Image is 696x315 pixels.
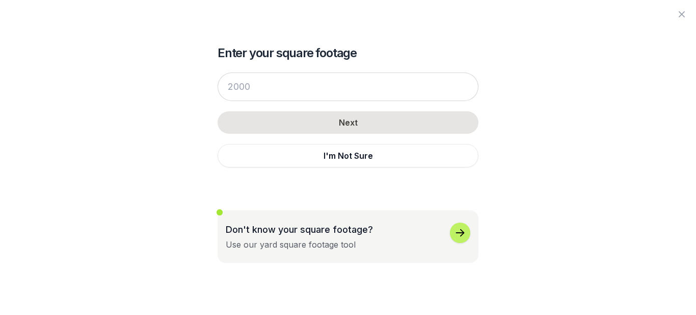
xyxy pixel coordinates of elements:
[226,238,356,251] div: Use our yard square footage tool
[218,45,478,61] h2: Enter your square footage
[218,72,478,101] input: 2000
[226,223,373,236] p: Don't know your square footage?
[218,144,478,167] button: I'm Not Sure
[218,210,478,263] button: Don't know your square footage?Use our yard square footage tool
[218,111,478,134] button: Next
